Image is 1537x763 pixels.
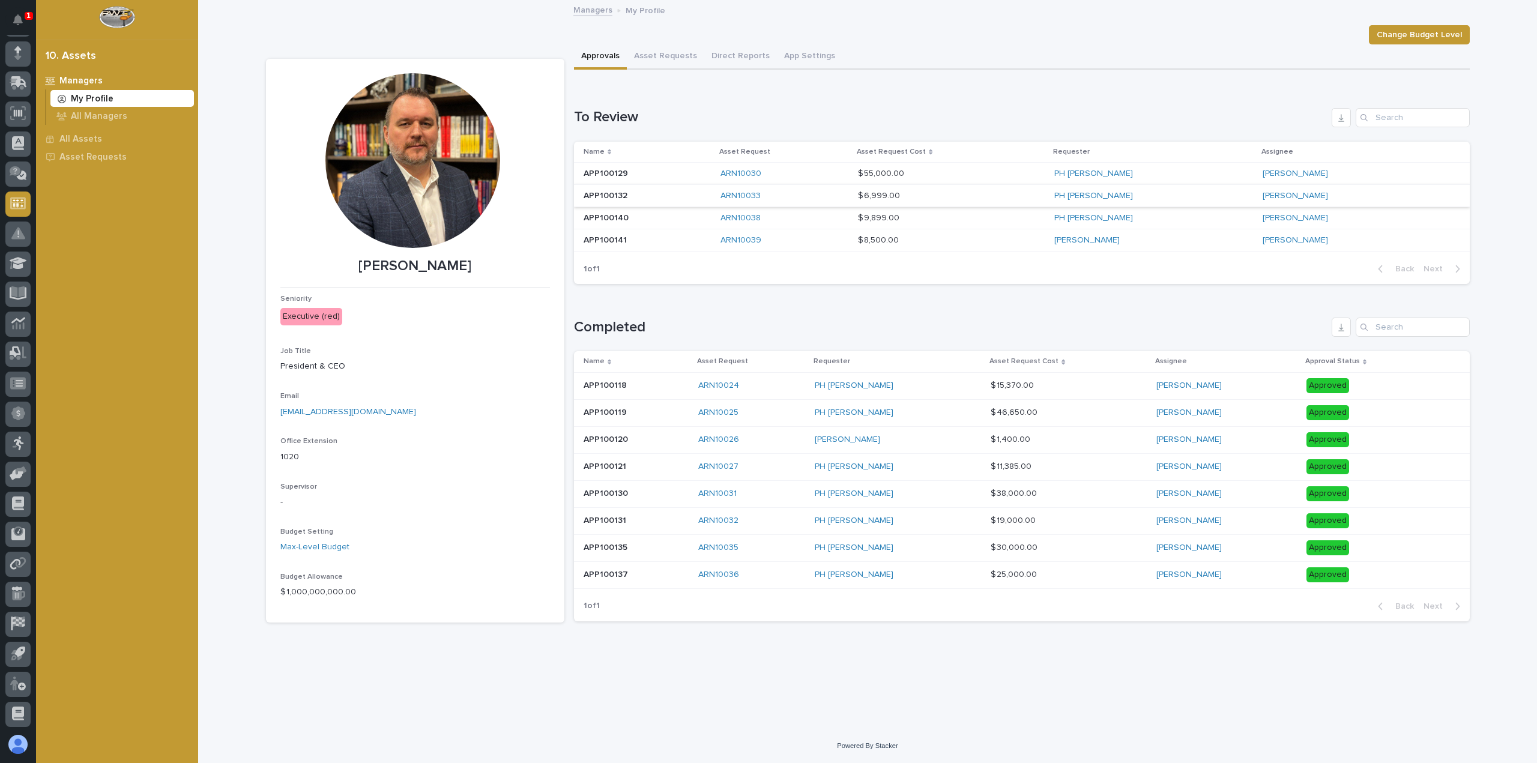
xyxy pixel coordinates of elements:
[1054,169,1133,179] a: PH [PERSON_NAME]
[1156,570,1222,580] a: [PERSON_NAME]
[574,453,1470,480] tr: APP100121APP100121 ARN10027 PH [PERSON_NAME] $ 11,385.00$ 11,385.00 [PERSON_NAME] Approved
[815,516,893,526] a: PH [PERSON_NAME]
[574,399,1470,426] tr: APP100119APP100119 ARN10025 PH [PERSON_NAME] $ 46,650.00$ 46,650.00 [PERSON_NAME] Approved
[36,71,198,89] a: Managers
[1156,381,1222,391] a: [PERSON_NAME]
[698,543,738,553] a: ARN10035
[1263,169,1328,179] a: [PERSON_NAME]
[1306,459,1349,474] div: Approved
[280,393,299,400] span: Email
[1388,601,1414,612] span: Back
[1424,264,1450,274] span: Next
[584,513,629,526] p: APP100131
[719,145,770,158] p: Asset Request
[720,235,761,246] a: ARN10039
[280,295,312,303] span: Seniority
[574,44,627,70] button: Approvals
[1156,435,1222,445] a: [PERSON_NAME]
[584,540,630,553] p: APP100135
[991,405,1040,418] p: $ 46,650.00
[1356,108,1470,127] div: Search
[991,459,1034,472] p: $ 11,385.00
[1377,28,1462,42] span: Change Budget Level
[1053,145,1090,158] p: Requester
[1156,489,1222,499] a: [PERSON_NAME]
[574,109,1327,126] h1: To Review
[574,185,1470,207] tr: APP100132APP100132 ARN10033 $ 6,999.00$ 6,999.00 PH [PERSON_NAME] [PERSON_NAME]
[46,90,198,107] a: My Profile
[280,586,550,599] p: $ 1,000,000,000.00
[1368,264,1419,274] button: Back
[1306,540,1349,555] div: Approved
[5,7,31,32] button: Notifications
[720,213,761,223] a: ARN10038
[991,432,1033,445] p: $ 1,400.00
[59,152,127,163] p: Asset Requests
[584,145,605,158] p: Name
[584,432,630,445] p: APP100120
[815,543,893,553] a: PH [PERSON_NAME]
[1156,516,1222,526] a: [PERSON_NAME]
[280,528,333,535] span: Budget Setting
[626,3,665,16] p: My Profile
[1054,191,1133,201] a: PH [PERSON_NAME]
[280,483,317,490] span: Supervisor
[991,567,1039,580] p: $ 25,000.00
[99,6,134,28] img: Workspace Logo
[574,426,1470,453] tr: APP100120APP100120 ARN10026 [PERSON_NAME] $ 1,400.00$ 1,400.00 [PERSON_NAME] Approved
[1305,355,1360,368] p: Approval Status
[584,211,631,223] p: APP100140
[1356,318,1470,337] input: Search
[573,2,612,16] a: Managers
[280,348,311,355] span: Job Title
[815,408,893,418] a: PH [PERSON_NAME]
[698,489,737,499] a: ARN10031
[59,134,102,145] p: All Assets
[280,438,337,445] span: Office Extension
[280,496,550,508] p: -
[280,573,343,581] span: Budget Allowance
[698,462,738,472] a: ARN10027
[574,163,1470,185] tr: APP100129APP100129 ARN10030 $ 55,000.00$ 55,000.00 PH [PERSON_NAME] [PERSON_NAME]
[584,188,630,201] p: APP100132
[858,233,901,246] p: $ 8,500.00
[1263,213,1328,223] a: [PERSON_NAME]
[1388,264,1414,274] span: Back
[574,480,1470,507] tr: APP100130APP100130 ARN10031 PH [PERSON_NAME] $ 38,000.00$ 38,000.00 [PERSON_NAME] Approved
[1368,601,1419,612] button: Back
[280,308,342,325] div: Executive (red)
[574,534,1470,561] tr: APP100135APP100135 ARN10035 PH [PERSON_NAME] $ 30,000.00$ 30,000.00 [PERSON_NAME] Approved
[574,229,1470,252] tr: APP100141APP100141 ARN10039 $ 8,500.00$ 8,500.00 [PERSON_NAME] [PERSON_NAME]
[698,570,739,580] a: ARN10036
[815,435,880,445] a: [PERSON_NAME]
[574,255,609,284] p: 1 of 1
[858,211,902,223] p: $ 9,899.00
[1263,235,1328,246] a: [PERSON_NAME]
[574,591,609,621] p: 1 of 1
[720,191,761,201] a: ARN10033
[59,76,103,86] p: Managers
[815,462,893,472] a: PH [PERSON_NAME]
[777,44,842,70] button: App Settings
[71,111,127,122] p: All Managers
[1054,235,1120,246] a: [PERSON_NAME]
[815,381,893,391] a: PH [PERSON_NAME]
[584,567,630,580] p: APP100137
[574,319,1327,336] h1: Completed
[574,372,1470,399] tr: APP100118APP100118 ARN10024 PH [PERSON_NAME] $ 15,370.00$ 15,370.00 [PERSON_NAME] Approved
[46,107,198,124] a: All Managers
[991,513,1038,526] p: $ 19,000.00
[574,507,1470,534] tr: APP100131APP100131 ARN10032 PH [PERSON_NAME] $ 19,000.00$ 19,000.00 [PERSON_NAME] Approved
[574,207,1470,229] tr: APP100140APP100140 ARN10038 $ 9,899.00$ 9,899.00 PH [PERSON_NAME] [PERSON_NAME]
[837,742,898,749] a: Powered By Stacker
[1155,355,1187,368] p: Assignee
[1419,601,1470,612] button: Next
[1424,601,1450,612] span: Next
[36,130,198,148] a: All Assets
[71,94,113,104] p: My Profile
[1156,408,1222,418] a: [PERSON_NAME]
[584,459,629,472] p: APP100121
[280,541,349,553] a: Max-Level Budget
[1306,567,1349,582] div: Approved
[698,381,739,391] a: ARN10024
